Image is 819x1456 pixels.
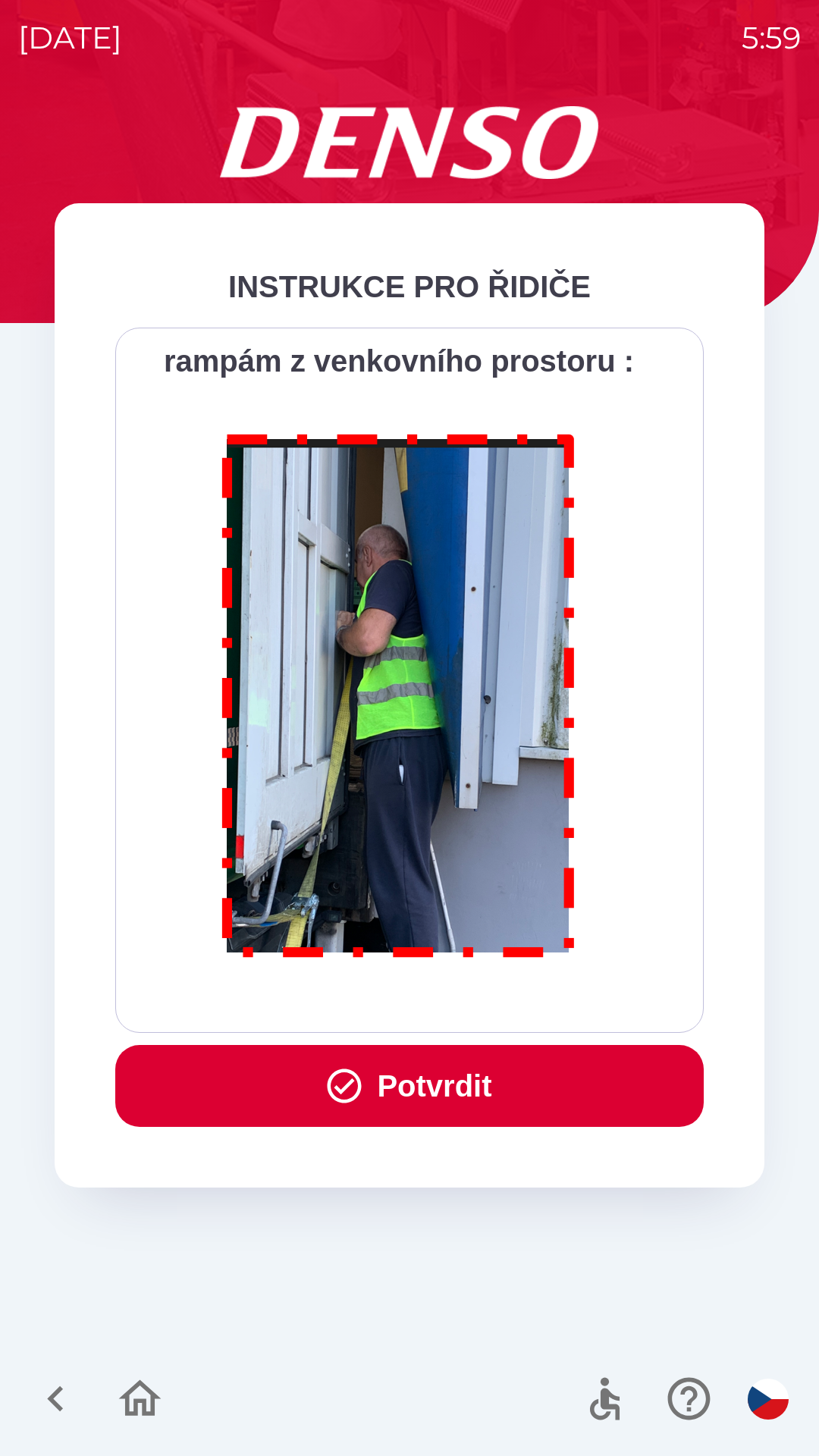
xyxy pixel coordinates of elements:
[55,106,764,179] img: Logo
[18,15,122,61] p: [DATE]
[742,15,801,61] p: 5:59
[748,1379,789,1420] img: cs flag
[205,414,593,971] img: M8MNayrTL6gAAAABJRU5ErkJggg==
[115,1045,704,1127] button: Potvrdit
[115,264,704,309] div: INSTRUKCE PRO ŘIDIČE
